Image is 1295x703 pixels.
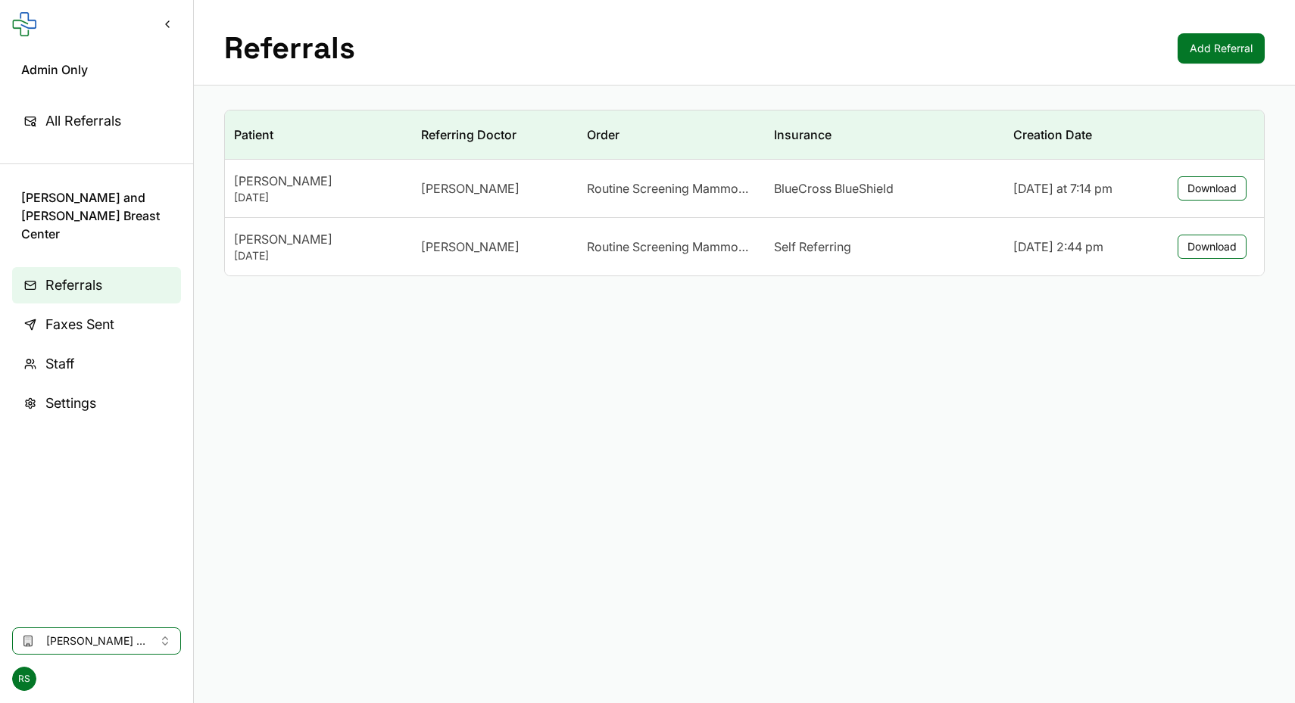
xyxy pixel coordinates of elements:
span: [PERSON_NAME] and [PERSON_NAME] Breast Center [21,188,172,243]
div: [DATE] [234,248,403,263]
a: Add Referral [1178,33,1265,64]
th: Insurance [765,110,1004,160]
span: Settings [45,393,96,414]
a: Settings [12,385,181,421]
button: Download [1178,235,1247,259]
a: Staff [12,346,181,382]
span: [PERSON_NAME] [421,238,520,256]
span: [PERSON_NAME] and [PERSON_NAME] Breast Center [46,633,147,649]
a: All Referrals [12,103,181,139]
th: Creation Date [1004,110,1160,160]
span: Admin Only [21,61,172,79]
span: Self Referring [774,238,851,256]
span: Staff [45,353,74,375]
button: Download [1178,176,1247,201]
div: [PERSON_NAME] [234,172,403,190]
span: Routine Screening Mammogram [587,238,756,256]
th: Patient [225,110,412,160]
span: [PERSON_NAME] [421,179,520,198]
div: [PERSON_NAME] [234,230,403,248]
span: RS [12,667,36,691]
span: All Referrals [45,110,121,132]
span: Referrals [45,275,102,296]
span: Routine Screening Mammogram [587,179,756,198]
button: Collapse sidebar [154,11,181,38]
span: BlueCross BlueShield [774,179,894,198]
button: Select clinic [12,627,181,655]
div: [DATE] at 7:14 pm [1013,179,1151,198]
a: Referrals [12,267,181,303]
th: Order [578,110,765,160]
span: Faxes Sent [45,314,114,335]
div: [DATE] 2:44 pm [1013,238,1151,256]
h1: Referrals [224,30,355,67]
a: Faxes Sent [12,306,181,343]
th: Referring Doctor [412,110,579,160]
div: [DATE] [234,190,403,205]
